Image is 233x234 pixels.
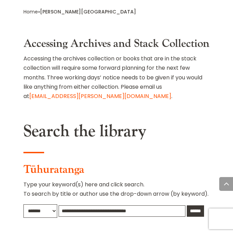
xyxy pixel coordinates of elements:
a: Home [23,8,38,15]
span: » [23,8,136,15]
p: Type your keyword(s) here and click search. To search by title or author use the drop-down arrow ... [23,180,210,204]
a: [EMAIL_ADDRESS][PERSON_NAME][DOMAIN_NAME] [29,92,171,100]
span: [PERSON_NAME][GEOGRAPHIC_DATA] [40,8,136,15]
h2: Search the library [23,121,210,145]
h3: Accessing Archives and Stack Collection [23,37,210,54]
p: Accessing the archives collection or books that are in the stack collection will require some for... [23,54,210,101]
h3: Tūhuratanga [23,163,210,180]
